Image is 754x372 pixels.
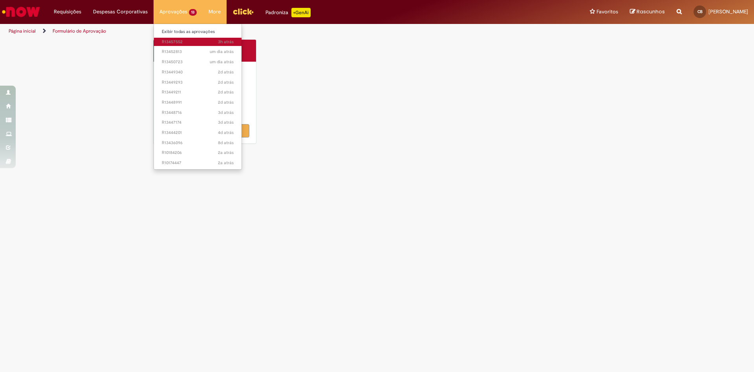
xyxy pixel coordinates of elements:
time: 26/08/2025 09:57:04 [218,119,234,125]
time: 27/08/2025 14:35:16 [210,49,234,55]
span: R13450723 [162,59,234,65]
span: 2d atrás [218,89,234,95]
ul: Trilhas de página [6,24,497,38]
ul: Aprovações [154,24,242,170]
span: R13449293 [162,79,234,86]
span: R13449211 [162,89,234,95]
span: 4d atrás [218,130,234,136]
time: 26/08/2025 14:37:04 [218,110,234,115]
div: Padroniza [265,8,311,17]
img: ServiceNow [1,4,41,20]
time: 25/08/2025 13:13:41 [218,130,234,136]
a: Aberto R13452813 : [154,48,242,56]
a: Aberto R13457552 : [154,38,242,46]
span: R13448716 [162,110,234,116]
span: CB [697,9,703,14]
span: 2a atrás [218,150,234,156]
img: click_logo_yellow_360x200.png [232,5,254,17]
span: Favoritos [597,8,618,16]
time: 26/08/2025 15:59:33 [218,79,234,85]
span: 8d atrás [218,140,234,146]
a: Aberto R13449211 : [154,88,242,97]
span: R10174447 [162,160,234,166]
span: 3d atrás [218,110,234,115]
time: 27/08/2025 08:27:28 [210,59,234,65]
span: um dia atrás [210,59,234,65]
span: [PERSON_NAME] [708,8,748,15]
span: 2d atrás [218,79,234,85]
time: 13/07/2023 11:55:25 [218,160,234,166]
a: Aberto R13436096 : [154,139,242,147]
span: Aprovações [159,8,187,16]
span: Rascunhos [637,8,665,15]
a: Aberto R13449340 : [154,68,242,77]
a: Rascunhos [630,8,665,16]
span: R13436096 [162,140,234,146]
span: More [209,8,221,16]
a: Página inicial [9,28,36,34]
a: Aberto R10174447 : [154,159,242,167]
span: R13457552 [162,39,234,45]
span: R13452813 [162,49,234,55]
a: Exibir todas as aprovações [154,27,242,36]
span: 13 [189,9,197,16]
span: 2a atrás [218,160,234,166]
span: um dia atrás [210,49,234,55]
time: 21/08/2025 12:38:29 [218,140,234,146]
a: Aberto R13447174 : [154,118,242,127]
span: 3d atrás [218,119,234,125]
time: 26/08/2025 15:16:02 [218,99,234,105]
a: Aberto R13444201 : [154,128,242,137]
span: R13444201 [162,130,234,136]
p: +GenAi [291,8,311,17]
span: 3h atrás [218,39,234,45]
span: R13449340 [162,69,234,75]
span: Requisições [54,8,81,16]
span: 2d atrás [218,99,234,105]
span: R13448991 [162,99,234,106]
span: R13447174 [162,119,234,126]
a: Aberto R13448716 : [154,108,242,117]
span: R10184206 [162,150,234,156]
a: Aberto R13450723 : [154,58,242,66]
time: 28/08/2025 12:22:01 [218,39,234,45]
a: Aberto R10184206 : [154,148,242,157]
span: Despesas Corporativas [93,8,148,16]
span: 2d atrás [218,69,234,75]
a: Aberto R13449293 : [154,78,242,87]
a: Aberto R13448991 : [154,98,242,107]
time: 14/07/2023 13:07:35 [218,150,234,156]
time: 26/08/2025 16:05:29 [218,69,234,75]
time: 26/08/2025 15:45:49 [218,89,234,95]
a: Formulário de Aprovação [53,28,106,34]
